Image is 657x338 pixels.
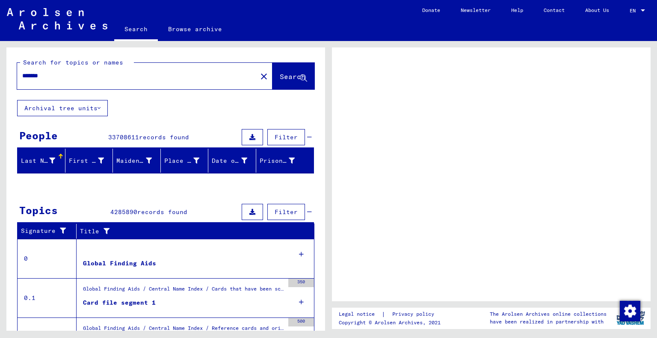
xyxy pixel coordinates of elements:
mat-header-cell: Last Name [18,149,65,173]
span: 33708611 [108,133,139,141]
div: Maiden Name [116,154,163,168]
div: Global Finding Aids / Central Name Index / Reference cards and originals, which have been discove... [83,324,284,336]
mat-header-cell: Date of Birth [208,149,256,173]
div: Title [80,224,306,238]
mat-icon: close [259,71,269,82]
div: 500 [288,318,314,326]
div: Global Finding Aids [83,259,156,268]
div: Last Name [21,154,66,168]
span: EN [630,8,639,14]
mat-header-cell: Place of Birth [161,149,209,173]
a: Legal notice [339,310,382,319]
div: Place of Birth [164,156,200,165]
mat-header-cell: Prisoner # [256,149,314,173]
a: Browse archive [158,19,232,39]
div: First Name [69,154,115,168]
mat-label: Search for topics or names [23,59,123,66]
div: Date of Birth [212,154,258,168]
span: records found [137,208,187,216]
span: 4285890 [110,208,137,216]
div: First Name [69,156,104,165]
span: Filter [275,208,298,216]
button: Filter [267,129,305,145]
td: 0.1 [18,278,77,317]
span: Search [280,72,305,81]
div: Prisoner # [260,156,295,165]
p: Copyright © Arolsen Archives, 2021 [339,319,444,326]
a: Privacy policy [385,310,444,319]
button: Clear [255,68,272,85]
div: Signature [21,226,70,235]
div: Place of Birth [164,154,210,168]
p: have been realized in partnership with [490,318,607,326]
div: Card file segment 1 [83,298,156,307]
a: Search [114,19,158,41]
div: Signature [21,224,78,238]
div: Maiden Name [116,156,152,165]
div: Last Name [21,156,55,165]
mat-header-cell: First Name [65,149,113,173]
div: 350 [288,279,314,287]
mat-header-cell: Maiden Name [113,149,161,173]
div: Topics [19,203,58,218]
span: records found [139,133,189,141]
div: | [339,310,444,319]
td: 0 [18,239,77,278]
img: Change consent [620,301,640,321]
button: Filter [267,204,305,220]
div: People [19,128,58,143]
button: Search [272,63,314,89]
p: The Arolsen Archives online collections [490,310,607,318]
div: Title [80,227,297,236]
div: Global Finding Aids / Central Name Index / Cards that have been scanned during first sequential m... [83,285,284,297]
div: Date of Birth [212,156,247,165]
img: yv_logo.png [615,307,647,329]
div: Prisoner # [260,154,306,168]
img: Arolsen_neg.svg [7,8,107,29]
span: Filter [275,133,298,141]
button: Archival tree units [17,100,108,116]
